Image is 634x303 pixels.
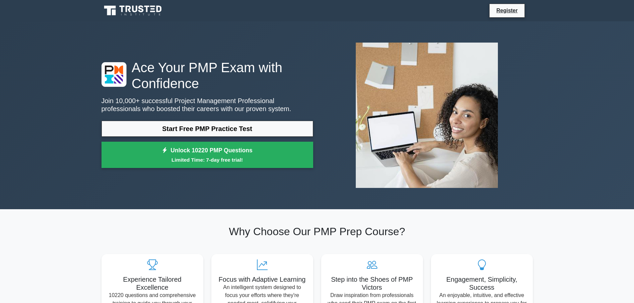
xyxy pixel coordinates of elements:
a: Start Free PMP Practice Test [102,121,313,137]
h5: Engagement, Simplicity, Success [436,275,528,291]
a: Unlock 10220 PMP QuestionsLimited Time: 7-day free trial! [102,142,313,168]
a: Register [492,6,522,15]
small: Limited Time: 7-day free trial! [110,156,305,164]
p: Join 10,000+ successful Project Management Professional professionals who boosted their careers w... [102,97,313,113]
h5: Step into the Shoes of PMP Victors [326,275,418,291]
h1: Ace Your PMP Exam with Confidence [102,60,313,91]
h5: Experience Tailored Excellence [107,275,198,291]
h2: Why Choose Our PMP Prep Course? [102,225,533,238]
h5: Focus with Adaptive Learning [217,275,308,283]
